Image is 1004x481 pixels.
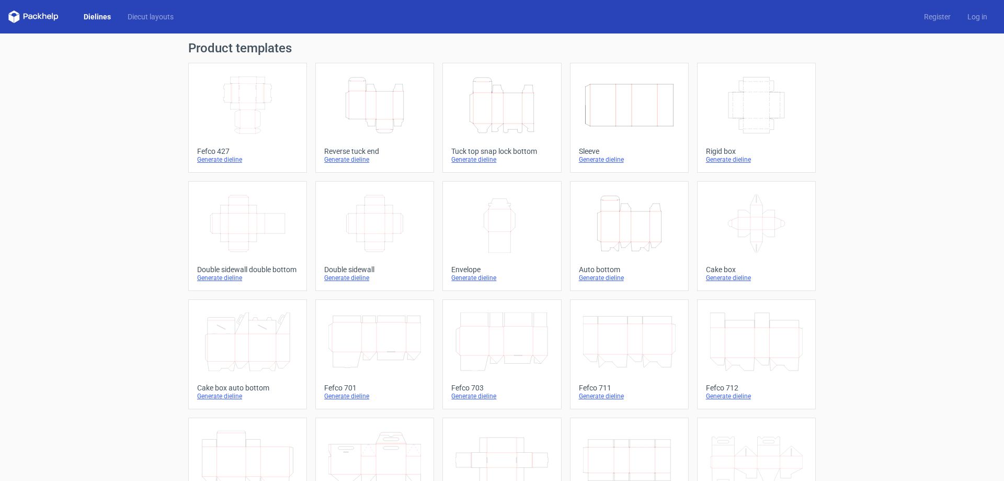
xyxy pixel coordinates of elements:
[324,274,425,282] div: Generate dieline
[188,181,307,291] a: Double sidewall double bottomGenerate dieline
[451,265,552,274] div: Envelope
[442,181,561,291] a: EnvelopeGenerate dieline
[119,12,182,22] a: Diecut layouts
[197,384,298,392] div: Cake box auto bottom
[451,155,552,164] div: Generate dieline
[451,147,552,155] div: Tuck top snap lock bottom
[706,384,807,392] div: Fefco 712
[197,155,298,164] div: Generate dieline
[706,274,807,282] div: Generate dieline
[579,265,680,274] div: Auto bottom
[697,181,816,291] a: Cake boxGenerate dieline
[706,155,807,164] div: Generate dieline
[697,299,816,409] a: Fefco 712Generate dieline
[315,299,434,409] a: Fefco 701Generate dieline
[188,42,816,54] h1: Product templates
[324,384,425,392] div: Fefco 701
[706,147,807,155] div: Rigid box
[315,181,434,291] a: Double sidewallGenerate dieline
[197,392,298,400] div: Generate dieline
[451,384,552,392] div: Fefco 703
[579,155,680,164] div: Generate dieline
[579,392,680,400] div: Generate dieline
[451,274,552,282] div: Generate dieline
[442,63,561,173] a: Tuck top snap lock bottomGenerate dieline
[442,299,561,409] a: Fefco 703Generate dieline
[916,12,959,22] a: Register
[324,392,425,400] div: Generate dieline
[579,147,680,155] div: Sleeve
[197,274,298,282] div: Generate dieline
[451,392,552,400] div: Generate dieline
[579,384,680,392] div: Fefco 711
[197,147,298,155] div: Fefco 427
[188,299,307,409] a: Cake box auto bottomGenerate dieline
[570,299,689,409] a: Fefco 711Generate dieline
[197,265,298,274] div: Double sidewall double bottom
[188,63,307,173] a: Fefco 427Generate dieline
[697,63,816,173] a: Rigid boxGenerate dieline
[706,265,807,274] div: Cake box
[579,274,680,282] div: Generate dieline
[324,155,425,164] div: Generate dieline
[324,265,425,274] div: Double sidewall
[959,12,996,22] a: Log in
[315,63,434,173] a: Reverse tuck endGenerate dieline
[706,392,807,400] div: Generate dieline
[324,147,425,155] div: Reverse tuck end
[570,181,689,291] a: Auto bottomGenerate dieline
[75,12,119,22] a: Dielines
[570,63,689,173] a: SleeveGenerate dieline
